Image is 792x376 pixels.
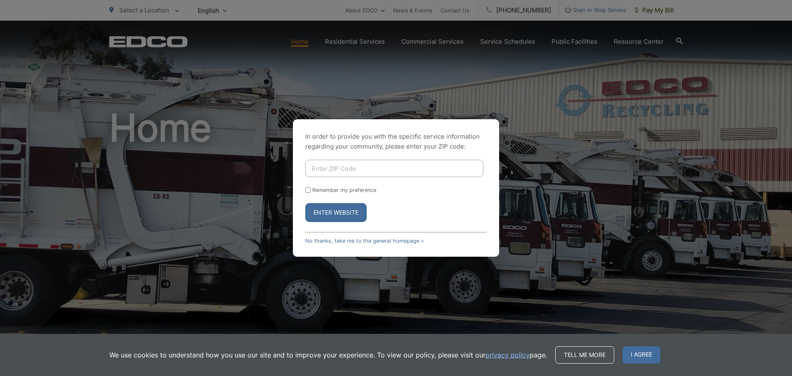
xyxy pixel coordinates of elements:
[622,346,660,364] span: I agree
[305,132,487,151] p: In order to provide you with the specific service information regarding your community, please en...
[305,203,367,222] button: Enter Website
[555,346,614,364] a: Tell me more
[486,350,530,360] a: privacy policy
[312,187,376,193] label: Remember my preference
[305,238,424,244] a: No thanks, take me to the general homepage >
[109,350,547,360] p: We use cookies to understand how you use our site and to improve your experience. To view our pol...
[305,160,483,177] input: Enter ZIP Code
